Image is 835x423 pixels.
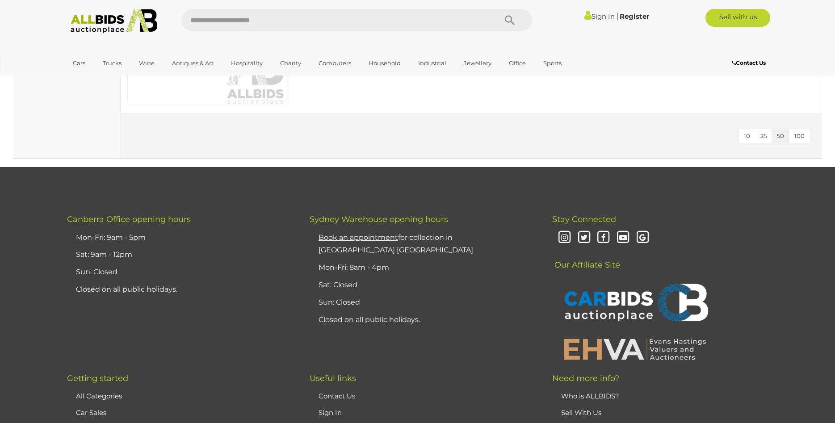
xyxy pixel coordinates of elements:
[552,247,620,270] span: Our Affiliate Site
[76,392,122,400] a: All Categories
[316,259,530,276] li: Mon-Fri: 8am - 4pm
[789,129,810,143] button: 100
[74,281,287,298] li: Closed on all public holidays.
[760,132,767,139] span: 25
[584,12,615,21] a: Sign In
[166,56,219,71] a: Antiques & Art
[744,132,750,139] span: 10
[67,71,142,85] a: [GEOGRAPHIC_DATA]
[274,56,307,71] a: Charity
[561,408,601,417] a: Sell With Us
[133,56,160,71] a: Wine
[316,276,530,294] li: Sat: Closed
[319,233,398,242] u: Book an appointment
[316,311,530,329] li: Closed on all public holidays.
[74,229,287,247] li: Mon-Fri: 9am - 5pm
[319,233,473,255] a: Book an appointmentfor collection in [GEOGRAPHIC_DATA] [GEOGRAPHIC_DATA]
[319,408,342,417] a: Sign In
[74,246,287,264] li: Sat: 9am - 12pm
[777,132,784,139] span: 50
[755,129,772,143] button: 25
[66,9,163,34] img: Allbids.com.au
[74,264,287,281] li: Sun: Closed
[552,214,616,224] span: Stay Connected
[557,230,572,246] i: Instagram
[596,230,611,246] i: Facebook
[616,11,618,21] span: |
[537,56,567,71] a: Sports
[316,294,530,311] li: Sun: Closed
[615,230,631,246] i: Youtube
[738,129,755,143] button: 10
[487,9,532,31] button: Search
[225,56,269,71] a: Hospitality
[503,56,532,71] a: Office
[67,56,91,71] a: Cars
[67,373,128,383] span: Getting started
[363,56,407,71] a: Household
[310,373,356,383] span: Useful links
[559,274,711,333] img: CARBIDS Auctionplace
[319,392,355,400] a: Contact Us
[552,373,619,383] span: Need more info?
[313,56,357,71] a: Computers
[458,56,497,71] a: Jewellery
[732,59,766,66] b: Contact Us
[561,392,619,400] a: Who is ALLBIDS?
[412,56,452,71] a: Industrial
[772,129,789,143] button: 50
[732,58,768,68] a: Contact Us
[576,230,592,246] i: Twitter
[76,408,106,417] a: Car Sales
[620,12,649,21] a: Register
[67,214,191,224] span: Canberra Office opening hours
[635,230,650,246] i: Google
[97,56,127,71] a: Trucks
[705,9,770,27] a: Sell with us
[310,214,448,224] span: Sydney Warehouse opening hours
[794,132,805,139] span: 100
[559,337,711,360] img: EHVA | Evans Hastings Valuers and Auctioneers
